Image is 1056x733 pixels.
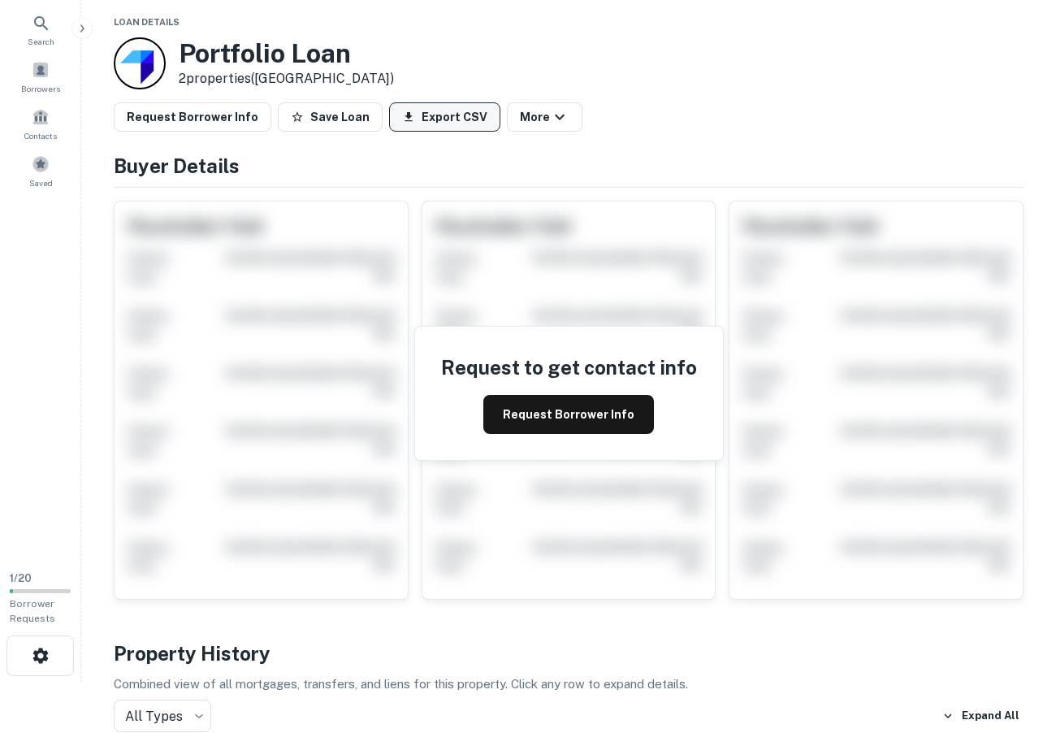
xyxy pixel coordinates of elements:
a: Saved [5,149,76,193]
span: 1 / 20 [10,572,32,584]
div: All Types [114,700,211,732]
button: Request Borrower Info [114,102,271,132]
span: Loan Details [114,17,180,27]
span: Borrower Requests [10,598,55,624]
a: Borrowers [5,54,76,98]
span: Borrowers [21,82,60,95]
a: Search [5,7,76,51]
button: Export CSV [389,102,500,132]
span: Saved [29,176,53,189]
button: Expand All [938,704,1024,728]
h4: Buyer Details [114,151,1024,180]
p: Combined view of all mortgages, transfers, and liens for this property. Click any row to expand d... [114,674,1024,694]
h4: Request to get contact info [441,353,697,382]
button: More [507,102,582,132]
span: Contacts [24,129,57,142]
h4: Property History [114,639,1024,668]
button: Save Loan [278,102,383,132]
iframe: Chat Widget [975,551,1056,629]
button: Request Borrower Info [483,395,654,434]
h3: Portfolio Loan [179,38,394,69]
span: Search [28,35,54,48]
a: Contacts [5,102,76,145]
p: 2 properties ([GEOGRAPHIC_DATA]) [179,69,394,89]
